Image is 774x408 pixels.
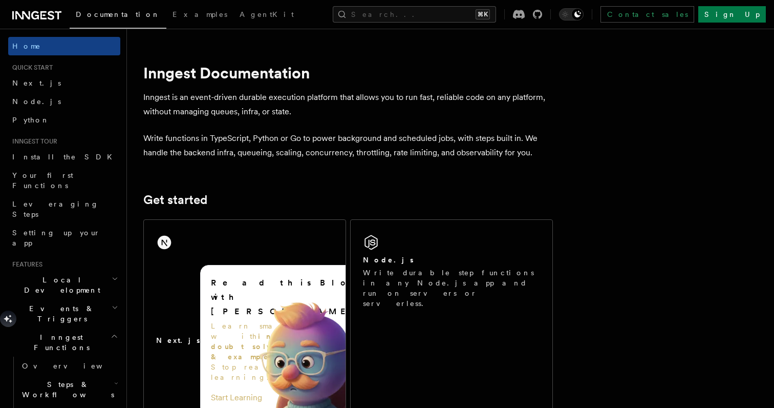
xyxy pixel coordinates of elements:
span: Setting up your app [12,229,100,247]
a: Python [8,111,120,129]
a: Your first Functions [8,166,120,195]
span: Inngest Functions [8,332,111,353]
a: Install the SDK [8,148,120,166]
a: Next.js [8,74,120,92]
h1: Inngest Documentation [143,64,553,82]
span: Local Development [8,275,112,295]
a: Home [8,37,120,55]
a: Get started [143,193,207,207]
kbd: ⌘K [476,9,490,19]
button: Toggle dark mode [559,8,584,21]
span: Install the SDK [12,153,118,161]
button: Inngest Functions [8,328,120,357]
h2: Next.js [156,335,200,345]
button: Events & Triggers [8,299,120,328]
span: Your first Functions [12,171,73,190]
button: Steps & Workflows [18,375,120,404]
a: Examples [166,3,233,28]
span: Python [12,116,50,124]
span: Home [12,41,41,51]
p: Write durable step functions in any Node.js app and run on servers or serverless. [363,268,540,309]
span: Next.js [12,79,61,87]
span: Documentation [76,10,160,18]
p: Write functions in TypeScript, Python or Go to power background and scheduled jobs, with steps bu... [143,131,553,160]
span: Events & Triggers [8,303,112,324]
a: Sign Up [698,6,766,23]
button: Search...⌘K [333,6,496,23]
span: AgentKit [240,10,294,18]
a: Leveraging Steps [8,195,120,223]
span: Inngest tour [8,137,57,146]
a: AgentKit [233,3,300,28]
a: Overview [18,357,120,375]
span: Leveraging Steps [12,200,99,218]
a: Documentation [70,3,166,29]
a: Node.js [8,92,120,111]
h2: Node.js [363,255,414,265]
button: Local Development [8,271,120,299]
span: Quick start [8,64,53,72]
span: Steps & Workflows [18,379,114,400]
p: Inngest is an event-driven durable execution platform that allows you to run fast, reliable code ... [143,90,553,119]
span: Overview [22,362,127,370]
a: Contact sales [600,6,694,23]
a: Setting up your app [8,223,120,252]
span: Features [8,260,42,269]
span: Examples [173,10,227,18]
span: Node.js [12,97,61,106]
